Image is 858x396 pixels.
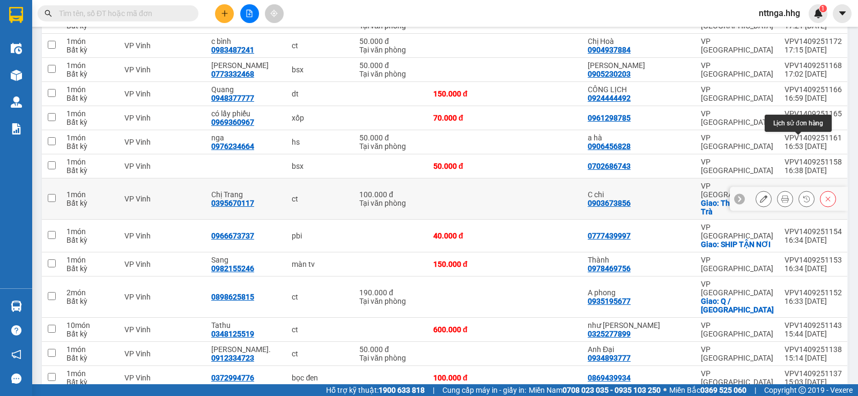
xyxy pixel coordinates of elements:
[211,190,282,199] div: Chị Trang
[359,133,423,142] div: 50.000 đ
[359,345,423,354] div: 50.000 đ
[66,85,114,94] div: 1 món
[785,166,842,175] div: 16:38 [DATE]
[66,158,114,166] div: 1 món
[833,4,852,23] button: caret-down
[211,354,254,362] div: 0912334723
[359,354,423,362] div: Tại văn phòng
[701,240,774,249] div: Giao: SHIP TẬN NƠI
[785,369,842,378] div: VPV1409251137
[66,369,114,378] div: 1 món
[765,115,832,132] div: Lịch sử đơn hàng
[326,384,425,396] span: Hỗ trợ kỹ thuật:
[785,378,842,386] div: 15:03 [DATE]
[66,256,114,264] div: 1 món
[66,109,114,118] div: 1 món
[756,191,772,207] div: Sửa đơn hàng
[211,142,254,151] div: 0976234664
[821,5,825,12] span: 1
[124,114,201,122] div: VP Vinh
[66,264,114,273] div: Bất kỳ
[588,94,631,102] div: 0924444492
[669,384,746,396] span: Miền Bắc
[292,162,349,170] div: bsx
[211,293,254,301] div: 0898625815
[66,199,114,207] div: Bất kỳ
[838,9,847,18] span: caret-down
[588,256,690,264] div: Thành
[211,70,254,78] div: 0773332468
[588,114,631,122] div: 0961298785
[211,37,282,46] div: c bình
[292,260,349,268] div: màn tv
[785,256,842,264] div: VPV1409251153
[66,321,114,330] div: 10 món
[11,43,22,54] img: warehouse-icon
[66,133,114,142] div: 1 món
[359,288,423,297] div: 190.000 đ
[211,46,254,54] div: 0983487241
[588,321,690,330] div: như quỳnh
[45,10,52,17] span: search
[292,349,349,358] div: ct
[211,94,254,102] div: 0948377777
[785,85,842,94] div: VPV1409251166
[433,260,500,268] div: 150.000 đ
[785,109,842,118] div: VPV1409251165
[588,354,631,362] div: 0934893777
[785,264,842,273] div: 16:34 [DATE]
[701,223,774,240] div: VP [GEOGRAPHIC_DATA]
[359,37,423,46] div: 50.000 đ
[785,142,842,151] div: 16:53 [DATE]
[359,190,423,199] div: 100.000 đ
[588,142,631,151] div: 0906456828
[9,7,23,23] img: logo-vxr
[292,231,349,240] div: pbi
[701,182,774,199] div: VP [GEOGRAPHIC_DATA]
[433,114,500,122] div: 70.000 đ
[124,231,201,240] div: VP Vinh
[211,118,254,126] div: 0969360967
[59,8,186,19] input: Tìm tên, số ĐT hoặc mã đơn
[785,227,842,236] div: VPV1409251154
[785,297,842,305] div: 16:33 [DATE]
[588,37,690,46] div: Chị Hoà
[785,37,842,46] div: VPV1409251172
[240,4,259,23] button: file-add
[124,89,201,98] div: VP Vinh
[292,138,349,146] div: hs
[701,158,774,175] div: VP [GEOGRAPHIC_DATA]
[124,349,201,358] div: VP Vinh
[755,384,756,396] span: |
[11,123,22,135] img: solution-icon
[588,345,690,354] div: Anh Đại
[359,46,423,54] div: Tại văn phòng
[359,199,423,207] div: Tại văn phòng
[588,330,631,338] div: 0325277899
[663,388,667,392] span: ⚪️
[379,386,425,394] strong: 1900 633 818
[211,231,254,240] div: 0966673737
[124,41,201,50] div: VP Vinh
[292,325,349,334] div: ct
[588,190,690,199] div: C chi
[442,384,526,396] span: Cung cấp máy in - giấy in:
[701,321,774,338] div: VP [GEOGRAPHIC_DATA]
[588,46,631,54] div: 0904937884
[785,330,842,338] div: 15:44 [DATE]
[701,345,774,362] div: VP [GEOGRAPHIC_DATA]
[66,46,114,54] div: Bất kỳ
[785,321,842,330] div: VPV1409251143
[66,297,114,305] div: Bất kỳ
[785,236,842,244] div: 16:34 [DATE]
[11,349,21,360] span: notification
[785,158,842,166] div: VPV1409251158
[11,325,21,335] span: question-circle
[433,162,500,170] div: 50.000 đ
[529,384,661,396] span: Miền Nam
[588,85,690,94] div: CÔNG LỊCH
[700,386,746,394] strong: 0369 525 060
[785,94,842,102] div: 16:59 [DATE]
[270,10,278,17] span: aim
[11,373,21,384] span: message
